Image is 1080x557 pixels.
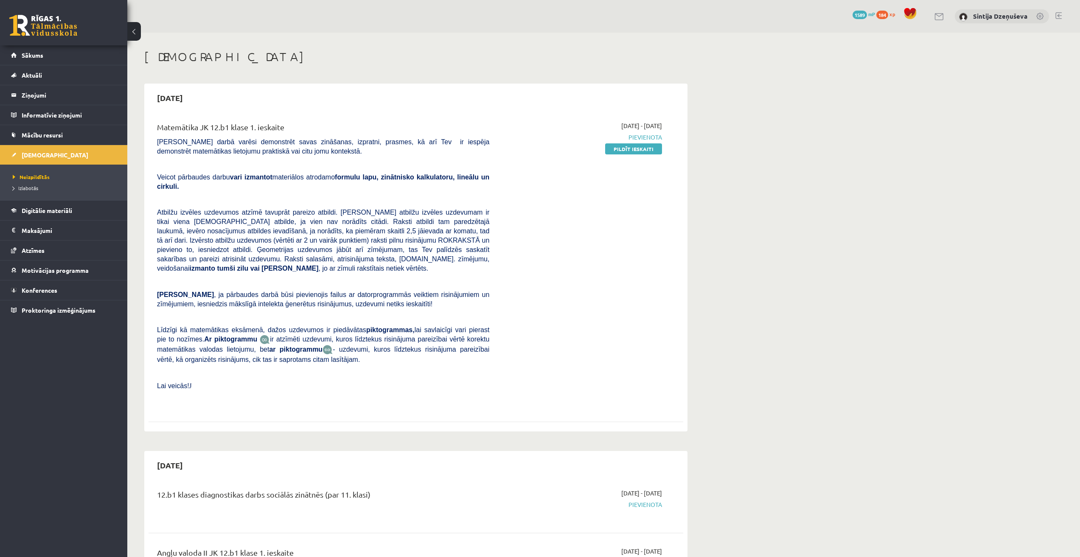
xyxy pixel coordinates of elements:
[230,174,272,181] b: vari izmantot
[157,382,189,389] span: Lai veicās!
[853,11,867,19] span: 1589
[11,105,117,125] a: Informatīvie ziņojumi
[217,265,318,272] b: tumši zilu vai [PERSON_NAME]
[22,85,117,105] legend: Ziņojumi
[157,121,489,137] div: Matemātika JK 12.b1 klase 1. ieskaite
[502,133,662,142] span: Pievienota
[157,138,489,155] span: [PERSON_NAME] darbā varēsi demonstrēt savas zināšanas, izpratni, prasmes, kā arī Tev ir iespēja d...
[22,266,89,274] span: Motivācijas programma
[149,88,191,108] h2: [DATE]
[876,11,899,17] a: 184 xp
[868,11,875,17] span: mP
[323,345,333,355] img: wKvN42sLe3LLwAAAABJRU5ErkJggg==
[11,280,117,300] a: Konferences
[22,71,42,79] span: Aktuāli
[11,300,117,320] a: Proktoringa izmēģinājums
[11,201,117,220] a: Digitālie materiāli
[502,500,662,509] span: Pievienota
[11,241,117,260] a: Atzīmes
[22,306,95,314] span: Proktoringa izmēģinājums
[22,221,117,240] legend: Maksājumi
[189,382,192,389] span: J
[889,11,895,17] span: xp
[621,489,662,498] span: [DATE] - [DATE]
[11,221,117,240] a: Maksājumi
[853,11,875,17] a: 1589 mP
[22,51,43,59] span: Sākums
[366,326,415,333] b: piktogrammas,
[260,335,270,344] img: JfuEzvunn4EvwAAAAASUVORK5CYII=
[157,489,489,504] div: 12.b1 klases diagnostikas darbs sociālās zinātnēs (par 11. klasi)
[157,336,489,353] span: ir atzīmēti uzdevumi, kuros līdztekus risinājuma pareizībai vērtē korektu matemātikas valodas lie...
[11,85,117,105] a: Ziņojumi
[9,15,77,36] a: Rīgas 1. Tālmācības vidusskola
[157,291,489,308] span: , ja pārbaudes darbā būsi pievienojis failus ar datorprogrammās veiktiem risinājumiem un zīmējumi...
[269,346,323,353] b: ar piktogrammu
[621,121,662,130] span: [DATE] - [DATE]
[13,185,38,191] span: Izlabotās
[22,151,88,159] span: [DEMOGRAPHIC_DATA]
[22,131,63,139] span: Mācību resursi
[22,207,72,214] span: Digitālie materiāli
[22,286,57,294] span: Konferences
[13,174,50,180] span: Neizpildītās
[11,260,117,280] a: Motivācijas programma
[11,125,117,145] a: Mācību resursi
[22,246,45,254] span: Atzīmes
[11,45,117,65] a: Sākums
[157,174,489,190] b: formulu lapu, zinātnisko kalkulatoru, lineālu un cirkuli.
[13,184,119,192] a: Izlabotās
[973,12,1027,20] a: Sintija Dzeņuševa
[157,326,489,343] span: Līdzīgi kā matemātikas eksāmenā, dažos uzdevumos ir piedāvātas lai savlaicīgi vari pierast pie to...
[959,13,968,21] img: Sintija Dzeņuševa
[190,265,215,272] b: izmanto
[204,336,257,343] b: Ar piktogrammu
[621,547,662,556] span: [DATE] - [DATE]
[876,11,888,19] span: 184
[13,173,119,181] a: Neizpildītās
[157,209,489,272] span: Atbilžu izvēles uzdevumos atzīmē tavuprāt pareizo atbildi. [PERSON_NAME] atbilžu izvēles uzdevuma...
[149,455,191,475] h2: [DATE]
[605,143,662,154] a: Pildīt ieskaiti
[157,291,214,298] span: [PERSON_NAME]
[157,174,489,190] span: Veicot pārbaudes darbu materiālos atrodamo
[144,50,687,64] h1: [DEMOGRAPHIC_DATA]
[22,105,117,125] legend: Informatīvie ziņojumi
[11,65,117,85] a: Aktuāli
[11,145,117,165] a: [DEMOGRAPHIC_DATA]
